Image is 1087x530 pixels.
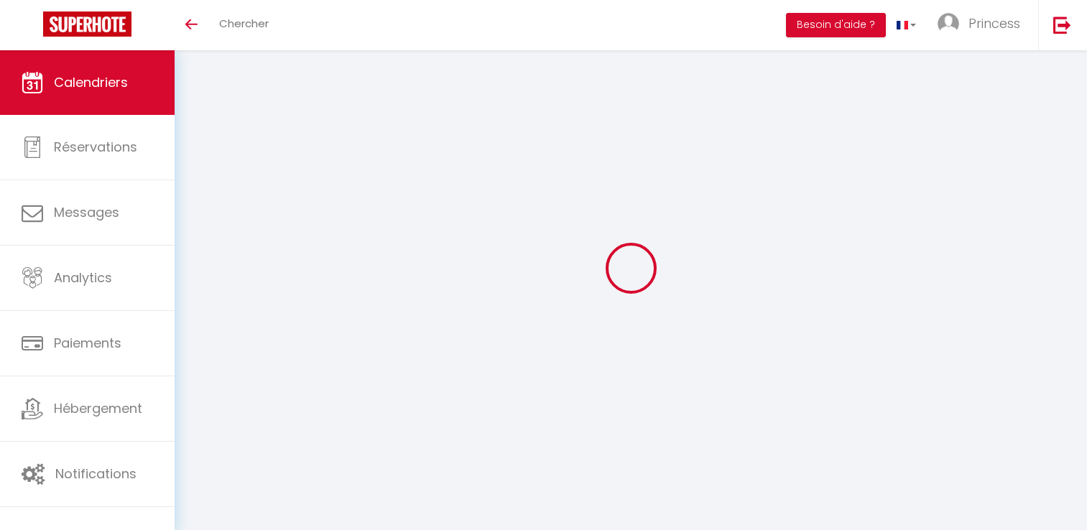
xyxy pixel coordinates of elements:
button: Besoin d'aide ? [786,13,886,37]
span: Paiements [54,334,121,352]
span: Hébergement [54,399,142,417]
span: Princess [968,14,1020,32]
span: Notifications [55,465,137,483]
span: Chercher [219,16,269,31]
img: ... [938,13,959,34]
img: logout [1053,16,1071,34]
span: Réservations [54,138,137,156]
span: Calendriers [54,73,128,91]
img: Super Booking [43,11,131,37]
span: Analytics [54,269,112,287]
span: Messages [54,203,119,221]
